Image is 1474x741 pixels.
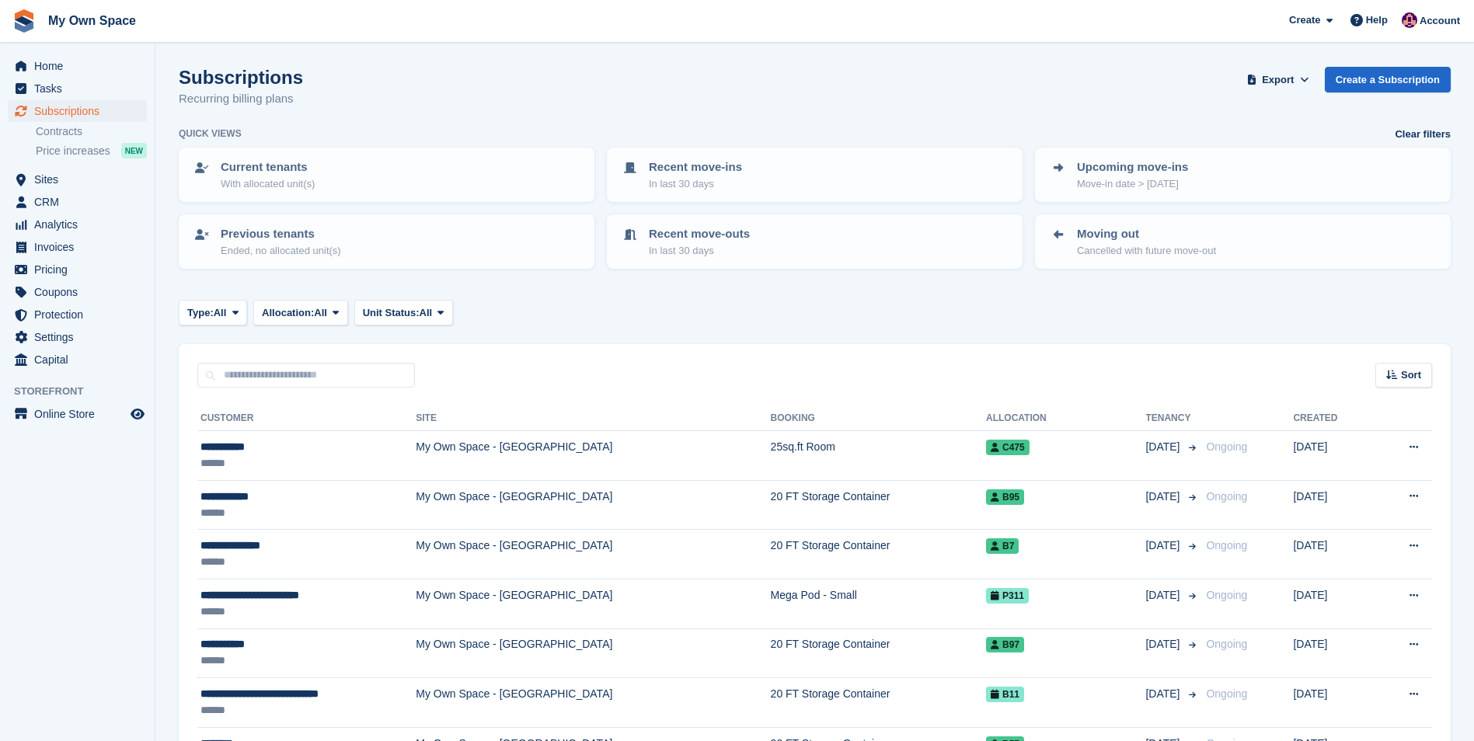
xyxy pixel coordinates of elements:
[34,349,127,370] span: Capital
[34,100,127,122] span: Subscriptions
[8,100,147,122] a: menu
[128,405,147,423] a: Preview store
[1077,225,1216,243] p: Moving out
[36,144,110,158] span: Price increases
[221,225,341,243] p: Previous tenants
[1206,539,1247,551] span: Ongoing
[986,440,1030,455] span: C475
[12,9,36,33] img: stora-icon-8386f47178a22dfd0bd8f6a31ec36ba5ce8667c1dd55bd0f319d3a0aa187defe.svg
[1293,579,1373,628] td: [DATE]
[8,55,147,77] a: menu
[1145,489,1183,505] span: [DATE]
[8,214,147,235] a: menu
[1145,686,1183,702] span: [DATE]
[14,384,155,399] span: Storefront
[416,406,770,431] th: Site
[1293,480,1373,530] td: [DATE]
[36,124,147,139] a: Contracts
[1289,12,1320,28] span: Create
[8,349,147,370] a: menu
[416,678,770,728] td: My Own Space - [GEOGRAPHIC_DATA]
[1293,431,1373,481] td: [DATE]
[986,489,1024,505] span: B95
[416,480,770,530] td: My Own Space - [GEOGRAPHIC_DATA]
[416,579,770,628] td: My Own Space - [GEOGRAPHIC_DATA]
[8,191,147,213] a: menu
[34,214,127,235] span: Analytics
[42,8,142,33] a: My Own Space
[34,169,127,190] span: Sites
[1206,638,1247,650] span: Ongoing
[253,300,348,325] button: Allocation: All
[8,403,147,425] a: menu
[36,142,147,159] a: Price increases NEW
[1145,439,1183,455] span: [DATE]
[34,78,127,99] span: Tasks
[416,530,770,579] td: My Own Space - [GEOGRAPHIC_DATA]
[179,90,303,108] p: Recurring billing plans
[1325,67,1451,92] a: Create a Subscription
[1077,158,1188,176] p: Upcoming move-ins
[1402,12,1417,28] img: Sergio Tartaglia
[771,406,986,431] th: Booking
[8,281,147,303] a: menu
[179,67,303,88] h1: Subscriptions
[34,236,127,258] span: Invoices
[1420,13,1460,29] span: Account
[8,169,147,190] a: menu
[34,55,127,77] span: Home
[179,127,242,141] h6: Quick views
[649,225,750,243] p: Recent move-outs
[771,628,986,678] td: 20 FT Storage Container
[986,588,1029,604] span: P311
[1206,687,1247,700] span: Ongoing
[34,259,127,280] span: Pricing
[1293,628,1373,678] td: [DATE]
[221,243,341,259] p: Ended, no allocated unit(s)
[262,305,314,321] span: Allocation:
[1206,490,1247,503] span: Ongoing
[180,149,593,200] a: Current tenants With allocated unit(s)
[8,326,147,348] a: menu
[221,176,315,192] p: With allocated unit(s)
[1262,72,1294,88] span: Export
[8,304,147,325] a: menu
[34,191,127,213] span: CRM
[986,637,1024,652] span: B97
[1145,406,1200,431] th: Tenancy
[649,243,750,259] p: In last 30 days
[1293,406,1373,431] th: Created
[197,406,416,431] th: Customer
[1293,530,1373,579] td: [DATE]
[1395,127,1451,142] a: Clear filters
[1145,537,1183,554] span: [DATE]
[8,236,147,258] a: menu
[354,300,453,325] button: Unit Status: All
[34,304,127,325] span: Protection
[221,158,315,176] p: Current tenants
[1401,367,1421,383] span: Sort
[771,480,986,530] td: 20 FT Storage Container
[314,305,327,321] span: All
[1206,589,1247,601] span: Ongoing
[608,216,1021,267] a: Recent move-outs In last 30 days
[1077,176,1188,192] p: Move-in date > [DATE]
[1244,67,1312,92] button: Export
[986,538,1019,554] span: B7
[420,305,433,321] span: All
[34,281,127,303] span: Coupons
[34,326,127,348] span: Settings
[771,579,986,628] td: Mega Pod - Small
[1206,440,1247,453] span: Ongoing
[608,149,1021,200] a: Recent move-ins In last 30 days
[771,678,986,728] td: 20 FT Storage Container
[1366,12,1388,28] span: Help
[649,158,742,176] p: Recent move-ins
[1145,636,1183,652] span: [DATE]
[416,628,770,678] td: My Own Space - [GEOGRAPHIC_DATA]
[180,216,593,267] a: Previous tenants Ended, no allocated unit(s)
[649,176,742,192] p: In last 30 days
[771,530,986,579] td: 20 FT Storage Container
[1293,678,1373,728] td: [DATE]
[1145,587,1183,604] span: [DATE]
